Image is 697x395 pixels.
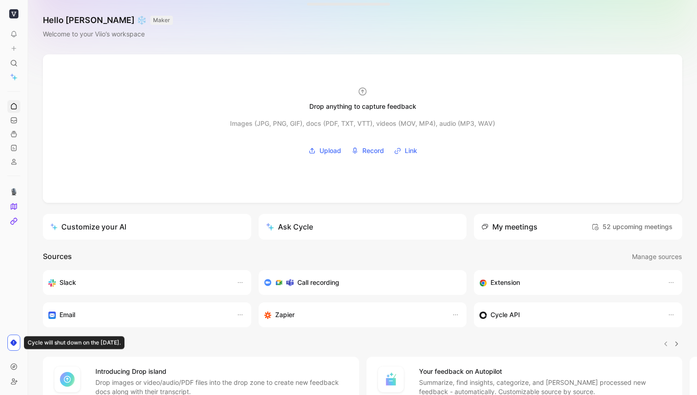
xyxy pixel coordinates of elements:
span: Upload [319,145,341,156]
a: Customize your AI [43,214,251,240]
div: Record & transcribe meetings from Zoom, Meet & Teams. [264,277,454,288]
div: Images (JPG, PNG, GIF), docs (PDF, TXT, VTT), videos (MOV, MP4), audio (MP3, WAV) [230,118,495,129]
button: Ask Cycle [259,214,467,240]
div: 🎙️ [7,176,20,228]
h3: Zapier [275,309,295,320]
h4: Introducing Drop island [95,366,348,377]
span: Link [405,145,417,156]
span: Manage sources [632,251,682,262]
span: Record [362,145,384,156]
div: Sync customers & send feedback from custom sources. Get inspired by our favorite use case [479,309,658,320]
button: Link [391,144,420,158]
img: 🎙️ [10,188,18,195]
h2: Sources [43,251,72,263]
div: My meetings [481,221,538,232]
div: Customize your AI [50,221,126,232]
h3: Slack [59,277,76,288]
span: 52 upcoming meetings [591,221,673,232]
h3: Extension [490,277,520,288]
a: 🎙️ [7,185,20,198]
button: Upload [305,144,344,158]
button: 52 upcoming meetings [589,219,675,234]
h4: Your feedback on Autopilot [419,366,672,377]
button: MAKER [150,16,173,25]
h3: Call recording [297,277,339,288]
div: Ask Cycle [266,221,313,232]
div: Capture feedback from anywhere on the web [479,277,658,288]
div: Cycle will shut down on the [DATE]. [24,336,124,349]
button: Record [348,144,387,158]
h1: Hello [PERSON_NAME] ❄️ [43,15,173,26]
img: Viio [9,9,18,18]
button: Manage sources [632,251,682,263]
h3: Cycle API [490,309,520,320]
div: Capture feedback from thousands of sources with Zapier (survey results, recordings, sheets, etc). [264,309,443,320]
h3: Email [59,309,75,320]
button: Viio [7,7,20,20]
div: Forward emails to your feedback inbox [48,309,227,320]
div: Sync your customers, send feedback and get updates in Slack [48,277,227,288]
div: Welcome to your Viio’s workspace [43,29,173,40]
div: Drop anything to capture feedback [309,101,416,112]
